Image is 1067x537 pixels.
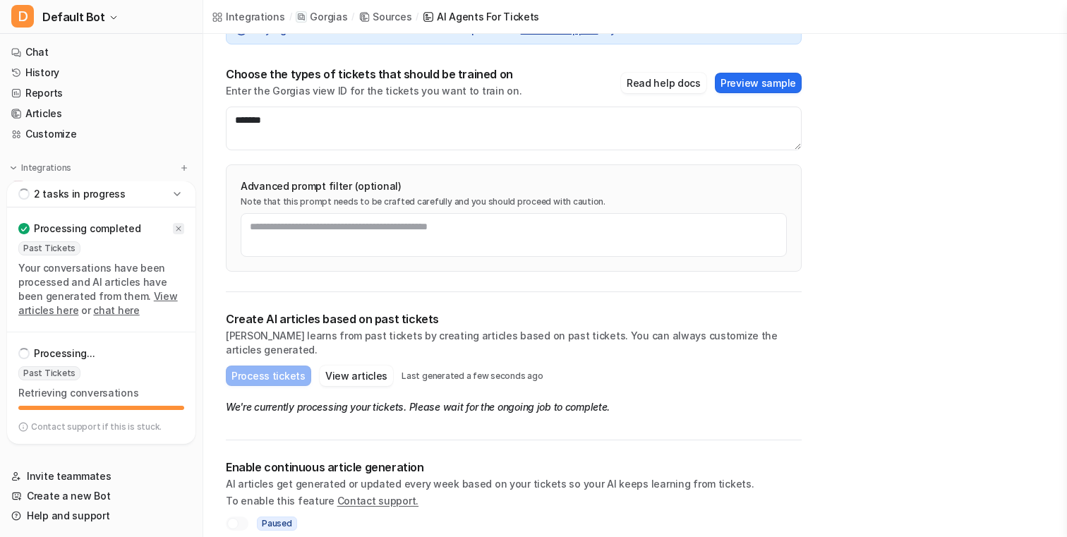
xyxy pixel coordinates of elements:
[241,196,787,207] p: Note that this prompt needs to be crafted carefully and you should proceed with caution.
[226,401,610,413] em: We're currently processing your tickets. Please wait for the ongoing job to complete.
[21,162,71,174] p: Integrations
[257,517,297,531] span: Paused
[6,178,197,198] a: help.sauna.space[DOMAIN_NAME]
[30,181,109,195] span: [DOMAIN_NAME]
[6,466,197,486] a: Invite teammates
[296,10,347,24] a: Gorgias
[8,163,18,173] img: expand menu
[226,366,311,386] button: Process tickets
[18,366,80,380] span: Past Tickets
[42,7,105,27] span: Default Bot
[11,5,34,28] span: D
[18,241,80,255] span: Past Tickets
[6,42,197,62] a: Chat
[402,370,543,382] p: Last generated a few seconds ago
[226,329,802,357] p: [PERSON_NAME] learns from past tickets by creating articles based on past tickets. You can always...
[6,161,76,175] button: Integrations
[437,9,539,24] div: AI Agents for tickets
[351,11,354,23] span: /
[93,304,139,316] a: chat here
[212,9,285,24] a: Integrations
[226,84,522,98] p: Enter the Gorgias view ID for the tickets you want to train on.
[226,494,802,508] p: To enable this feature
[6,104,197,123] a: Articles
[18,290,178,316] a: View articles here
[34,346,95,361] p: Processing...
[6,124,197,144] a: Customize
[416,11,418,23] span: /
[320,366,393,386] button: View articles
[6,63,197,83] a: History
[226,477,802,491] p: AI articles get generated or updated every week based on your tickets so your AI keeps learning f...
[6,83,197,103] a: Reports
[358,9,411,24] a: Sources
[226,67,522,81] p: Choose the types of tickets that should be trained on
[34,187,126,201] p: 2 tasks in progress
[6,486,197,506] a: Create a new Bot
[226,9,285,24] div: Integrations
[31,421,162,433] p: Contact support if this is stuck.
[179,163,189,173] img: menu_add.svg
[6,506,197,526] a: Help and support
[621,73,706,93] button: Read help docs
[226,312,802,326] p: Create AI articles based on past tickets
[34,222,140,236] p: Processing completed
[373,9,411,24] div: Sources
[18,261,184,318] p: Your conversations have been processed and AI articles have been generated from them. or
[289,11,292,23] span: /
[715,73,802,93] button: Preview sample
[310,10,347,24] p: Gorgias
[241,179,787,193] p: Advanced prompt filter (optional)
[18,386,184,400] p: Retrieving conversations
[337,495,419,507] span: Contact support.
[226,460,802,474] p: Enable continuous article generation
[423,9,539,24] a: AI Agents for tickets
